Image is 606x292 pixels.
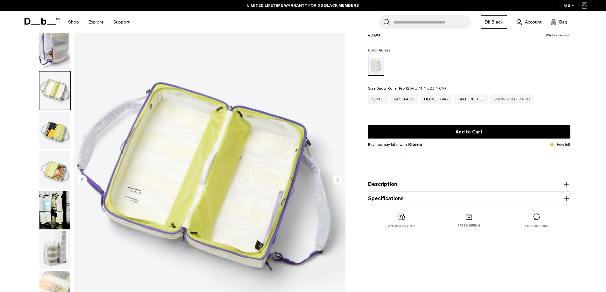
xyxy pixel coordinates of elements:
[551,18,567,26] button: Bag
[557,142,570,147] p: Few left
[368,32,380,38] span: £399
[39,112,70,150] img: Weigh_Lighter_Split_Duffel_70L_6.png
[113,11,129,33] a: Support
[454,94,488,104] a: Split Duffel
[481,15,507,29] a: Db Black
[525,19,541,25] span: Account
[63,11,134,33] nav: Main Navigation
[88,11,104,33] a: Explore
[517,18,541,26] a: Account
[390,94,418,104] a: Backpack
[368,56,384,76] a: Aurora
[420,94,453,104] a: Helmet Bag
[39,191,71,230] button: Weigh Lighter Split Duffel 70L Aurora
[408,143,422,146] img: {"height" => 20, "alt" => "Klarna"}
[379,48,391,52] span: Aurora
[368,125,570,139] button: Add to Cart
[39,31,71,70] button: Weigh_Lighter_Split_Duffel_70L_4.png
[39,71,70,110] img: Weigh_Lighter_Split_Duffel_70L_5.png
[377,86,446,91] span: Snow Roller Pro (204 x 41.4 x 23.4 CM)
[368,142,422,147] span: Buy now pay later with
[388,224,415,228] p: 2 year warranty
[525,224,548,228] p: Free returns
[368,86,446,90] legend: Size:
[68,11,79,33] a: Shop
[39,71,71,110] button: Weigh_Lighter_Split_Duffel_70L_5.png
[247,3,359,8] a: LIMITED LIFETIME WARRANTY FOR DB BLACK MEMBERS
[39,111,71,150] button: Weigh_Lighter_Split_Duffel_70L_6.png
[368,180,570,188] button: Description
[39,191,70,229] img: Weigh Lighter Split Duffel 70L Aurora
[368,48,391,52] legend: Color:
[559,19,567,25] span: Bag
[490,94,534,104] a: Snow Roller Pro
[546,34,569,37] a: Write a review
[39,231,70,269] img: Weigh_Lighter_Split_Duffel_70L_9.png
[368,94,388,104] a: Sling
[457,223,481,228] p: Free shipping
[333,175,342,186] button: Next slide
[39,31,70,70] img: Weigh_Lighter_Split_Duffel_70L_4.png
[39,231,71,270] button: Weigh_Lighter_Split_Duffel_70L_9.png
[39,151,70,189] img: Weigh_Lighter_Split_Duffel_70L_7.png
[77,175,87,186] button: Previous slide
[368,195,570,202] button: Specifications
[39,151,71,190] button: Weigh_Lighter_Split_Duffel_70L_7.png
